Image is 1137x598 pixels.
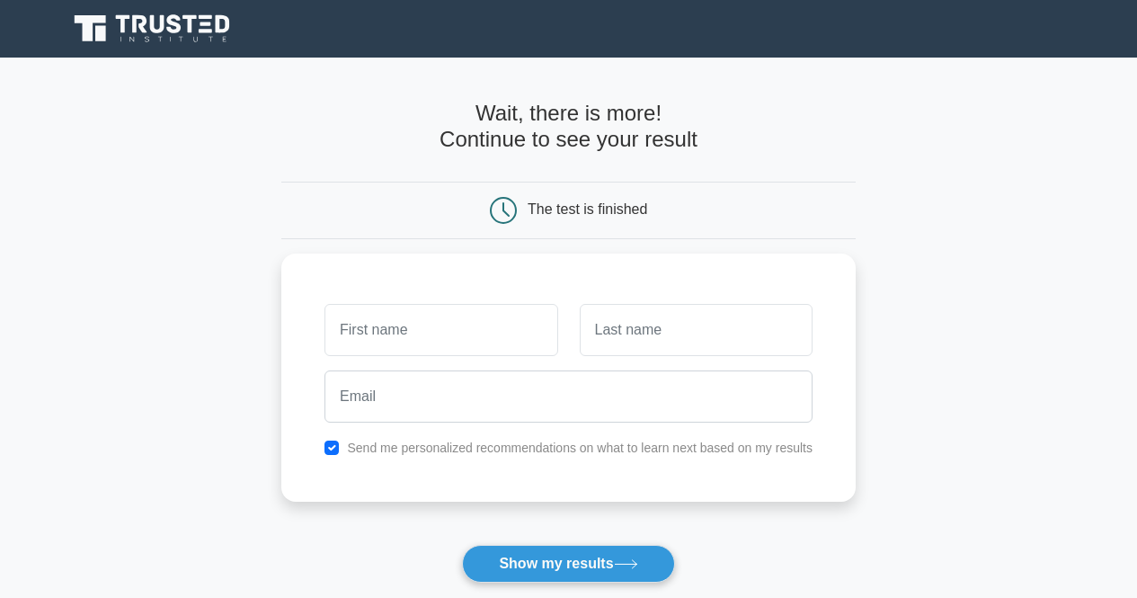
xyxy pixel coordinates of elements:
input: Email [324,370,813,423]
input: First name [324,304,557,356]
label: Send me personalized recommendations on what to learn next based on my results [347,441,813,455]
button: Show my results [462,545,674,583]
input: Last name [580,304,813,356]
h4: Wait, there is more! Continue to see your result [281,101,856,153]
div: The test is finished [528,201,647,217]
